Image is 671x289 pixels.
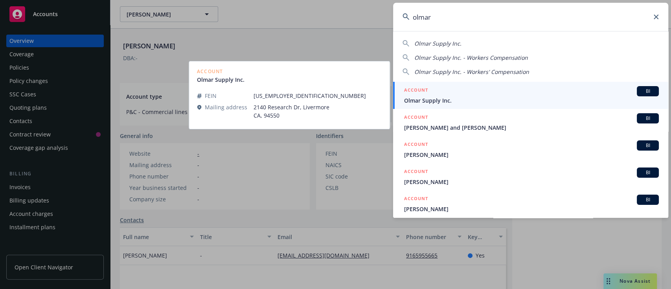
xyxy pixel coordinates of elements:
a: ACCOUNTBI[PERSON_NAME] and [PERSON_NAME] [393,109,668,136]
span: Olmar Supply Inc. - Workers' Compensation [414,68,529,75]
a: ACCOUNTBI[PERSON_NAME] [393,190,668,217]
span: BI [640,196,656,203]
span: [PERSON_NAME] [404,151,659,159]
span: Olmar Supply Inc. [414,40,461,47]
span: [PERSON_NAME] [404,205,659,213]
h5: ACCOUNT [404,86,428,96]
h5: ACCOUNT [404,140,428,150]
h5: ACCOUNT [404,195,428,204]
h5: ACCOUNT [404,168,428,177]
a: ACCOUNTBI[PERSON_NAME] [393,163,668,190]
input: Search... [393,3,668,31]
h5: ACCOUNT [404,113,428,123]
span: BI [640,142,656,149]
span: [PERSON_NAME] and [PERSON_NAME] [404,123,659,132]
span: BI [640,169,656,176]
span: BI [640,115,656,122]
a: ACCOUNTBI[PERSON_NAME] [393,136,668,163]
span: BI [640,88,656,95]
span: Olmar Supply Inc. [404,96,659,105]
a: ACCOUNTBIOlmar Supply Inc. [393,82,668,109]
span: Olmar Supply Inc. - Workers Compensation [414,54,528,61]
span: [PERSON_NAME] [404,178,659,186]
